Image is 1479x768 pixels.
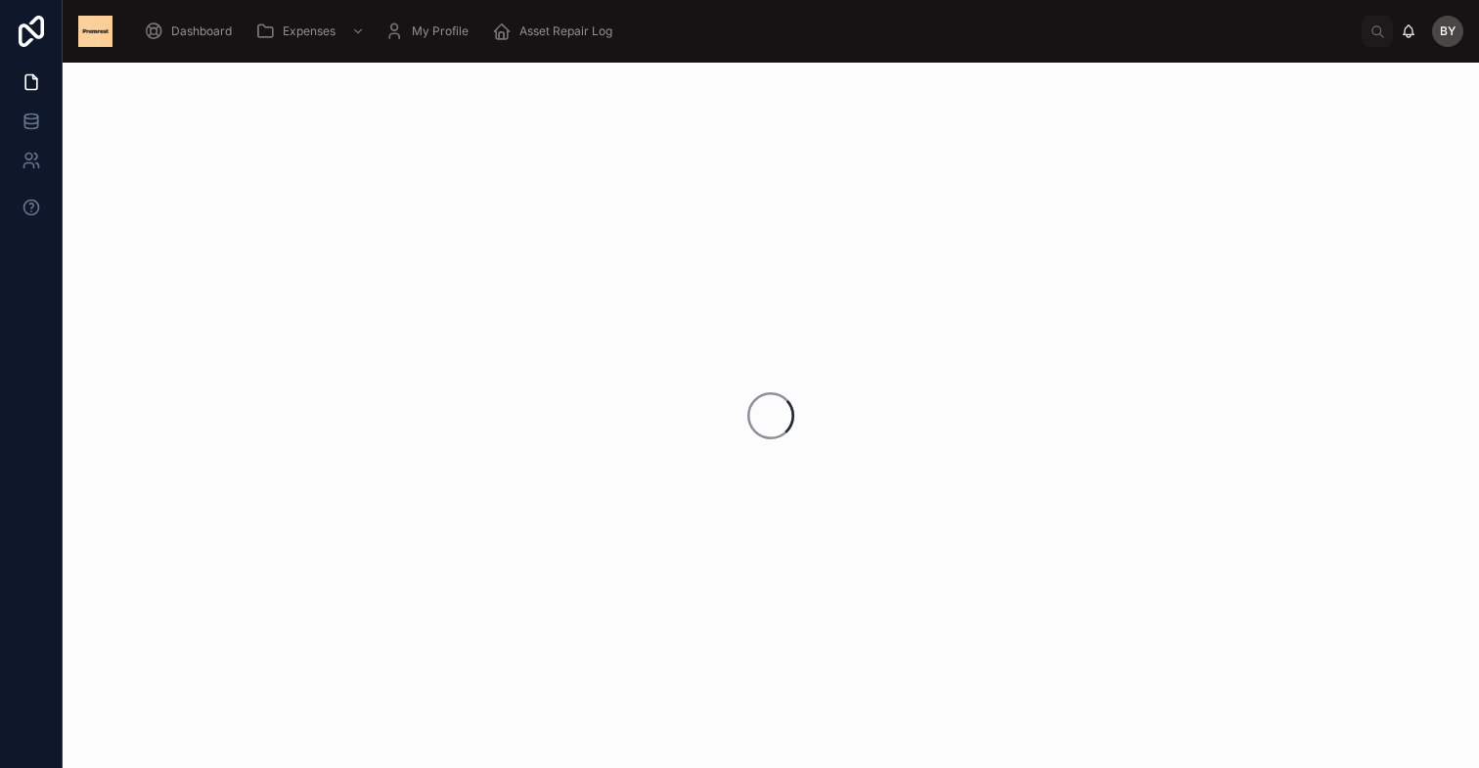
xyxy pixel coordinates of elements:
span: Asset Repair Log [519,23,612,39]
div: scrollable content [128,10,1362,53]
a: Expenses [249,14,375,49]
span: My Profile [412,23,469,39]
img: App logo [78,16,112,47]
span: BY [1440,23,1456,39]
a: My Profile [379,14,482,49]
a: Asset Repair Log [486,14,626,49]
a: Dashboard [138,14,246,49]
span: Expenses [283,23,336,39]
span: Dashboard [171,23,232,39]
